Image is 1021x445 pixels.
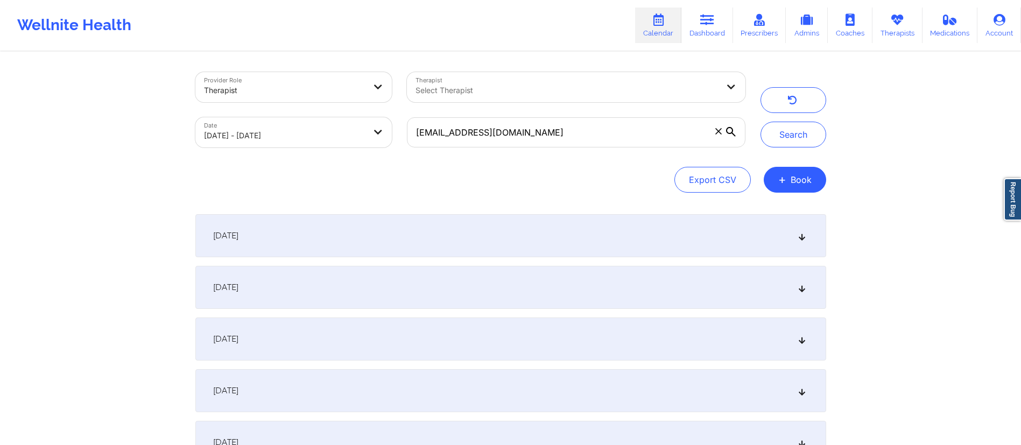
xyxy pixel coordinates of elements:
a: Report Bug [1004,178,1021,221]
button: Search [761,122,826,147]
a: Calendar [635,8,681,43]
span: [DATE] [213,230,238,241]
a: Admins [786,8,828,43]
div: [DATE] - [DATE] [204,124,365,147]
input: Search Appointments [407,117,745,147]
span: + [778,176,786,182]
a: Account [977,8,1021,43]
a: Coaches [828,8,872,43]
a: Prescribers [733,8,786,43]
span: [DATE] [213,385,238,396]
button: +Book [764,167,826,193]
div: Therapist [204,79,365,102]
button: Export CSV [674,167,751,193]
span: [DATE] [213,334,238,344]
span: [DATE] [213,282,238,293]
a: Dashboard [681,8,733,43]
a: Medications [923,8,978,43]
a: Therapists [872,8,923,43]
